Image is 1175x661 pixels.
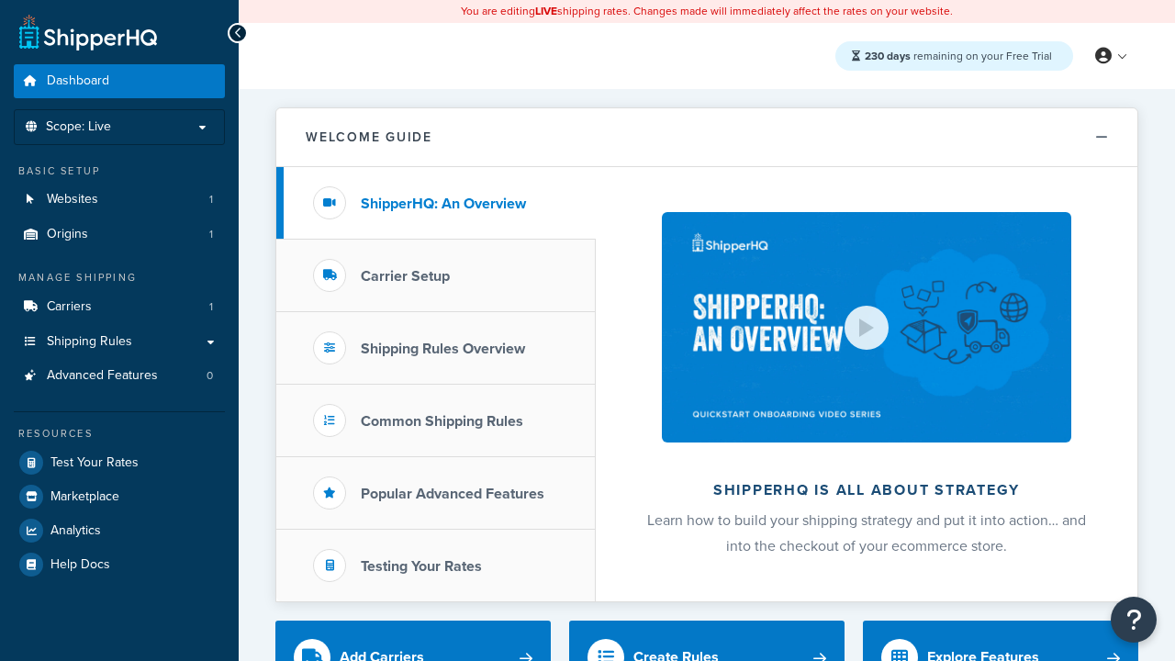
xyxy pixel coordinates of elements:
[1111,597,1157,643] button: Open Resource Center
[276,108,1137,167] button: Welcome Guide
[306,130,432,144] h2: Welcome Guide
[14,446,225,479] a: Test Your Rates
[47,192,98,207] span: Websites
[50,455,139,471] span: Test Your Rates
[14,183,225,217] li: Websites
[209,227,213,242] span: 1
[14,290,225,324] li: Carriers
[14,163,225,179] div: Basic Setup
[14,64,225,98] a: Dashboard
[14,218,225,252] li: Origins
[47,227,88,242] span: Origins
[46,119,111,135] span: Scope: Live
[14,426,225,442] div: Resources
[50,557,110,573] span: Help Docs
[50,523,101,539] span: Analytics
[535,3,557,19] b: LIVE
[647,510,1086,556] span: Learn how to build your shipping strategy and put it into action… and into the checkout of your e...
[14,218,225,252] a: Origins1
[50,489,119,505] span: Marketplace
[14,325,225,359] a: Shipping Rules
[207,368,213,384] span: 0
[662,212,1071,443] img: ShipperHQ is all about strategy
[47,73,109,89] span: Dashboard
[361,341,525,357] h3: Shipping Rules Overview
[14,270,225,286] div: Manage Shipping
[361,558,482,575] h3: Testing Your Rates
[209,192,213,207] span: 1
[14,514,225,547] a: Analytics
[14,183,225,217] a: Websites1
[644,482,1089,499] h2: ShipperHQ is all about strategy
[14,480,225,513] a: Marketplace
[361,486,544,502] h3: Popular Advanced Features
[14,359,225,393] a: Advanced Features0
[14,359,225,393] li: Advanced Features
[209,299,213,315] span: 1
[47,299,92,315] span: Carriers
[361,196,526,212] h3: ShipperHQ: An Overview
[361,268,450,285] h3: Carrier Setup
[865,48,911,64] strong: 230 days
[14,548,225,581] a: Help Docs
[361,413,523,430] h3: Common Shipping Rules
[47,368,158,384] span: Advanced Features
[865,48,1052,64] span: remaining on your Free Trial
[47,334,132,350] span: Shipping Rules
[14,290,225,324] a: Carriers1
